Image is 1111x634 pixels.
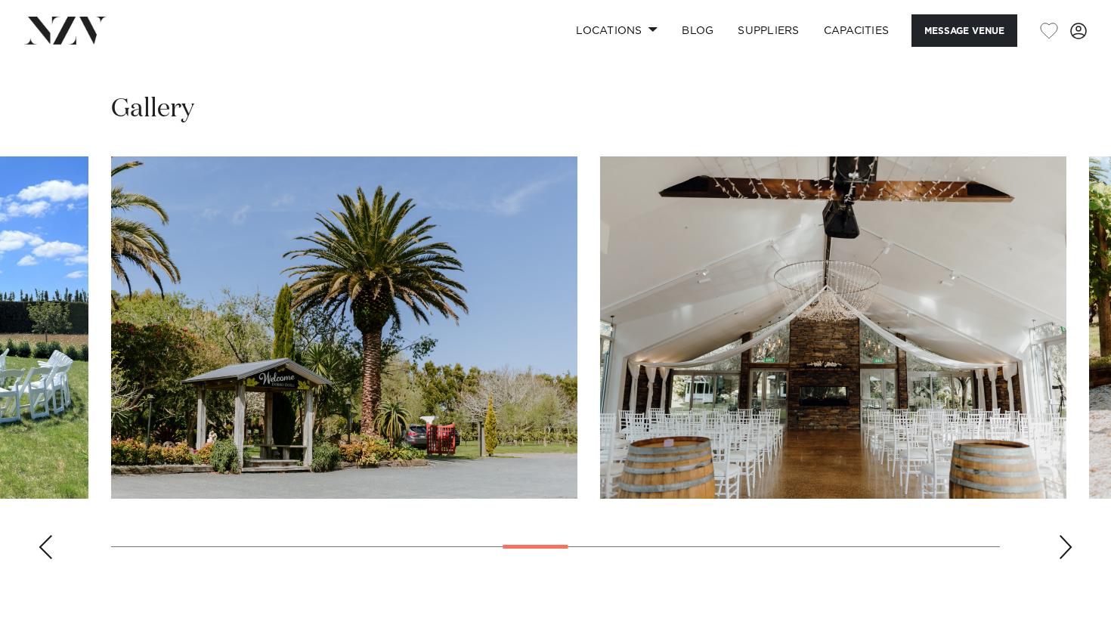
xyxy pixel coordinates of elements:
[812,14,902,47] a: Capacities
[111,156,577,499] swiper-slide: 12 / 25
[911,14,1017,47] button: Message Venue
[564,14,670,47] a: Locations
[24,17,107,44] img: nzv-logo.png
[670,14,726,47] a: BLOG
[726,14,811,47] a: SUPPLIERS
[111,92,194,126] h2: Gallery
[600,156,1066,499] swiper-slide: 13 / 25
